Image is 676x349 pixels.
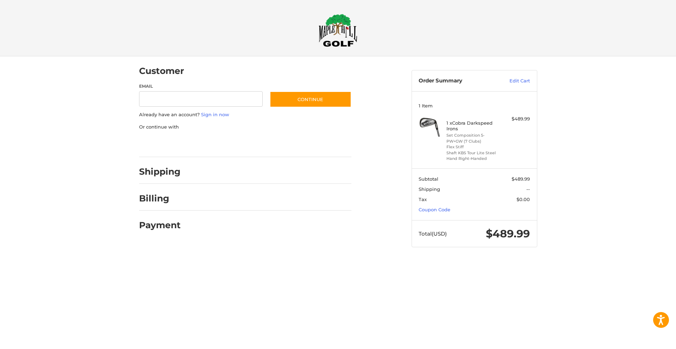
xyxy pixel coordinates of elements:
[139,66,184,76] h2: Customer
[196,137,249,150] iframe: PayPal-paylater
[494,77,530,85] a: Edit Cart
[526,186,530,192] span: --
[270,91,351,107] button: Continue
[139,124,351,131] p: Or continue with
[502,116,530,123] div: $489.99
[201,112,229,117] a: Sign in now
[512,176,530,182] span: $489.99
[446,120,500,132] h4: 1 x Cobra Darkspeed Irons
[139,166,181,177] h2: Shipping
[256,137,309,150] iframe: PayPal-venmo
[139,220,181,231] h2: Payment
[446,144,500,150] li: Flex Stiff
[139,193,180,204] h2: Billing
[446,132,500,144] li: Set Composition 5-PW+GW (7 Clubs)
[319,14,357,47] img: Maple Hill Golf
[446,150,500,156] li: Shaft KBS Tour Lite Steel
[139,111,351,118] p: Already have an account?
[419,176,438,182] span: Subtotal
[419,207,450,212] a: Coupon Code
[419,197,427,202] span: Tax
[419,230,447,237] span: Total (USD)
[419,186,440,192] span: Shipping
[419,103,530,108] h3: 1 Item
[486,227,530,240] span: $489.99
[137,137,189,150] iframe: PayPal-paypal
[618,330,676,349] iframe: Google Customer Reviews
[446,156,500,162] li: Hand Right-Handed
[419,77,494,85] h3: Order Summary
[517,197,530,202] span: $0.00
[139,83,263,89] label: Email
